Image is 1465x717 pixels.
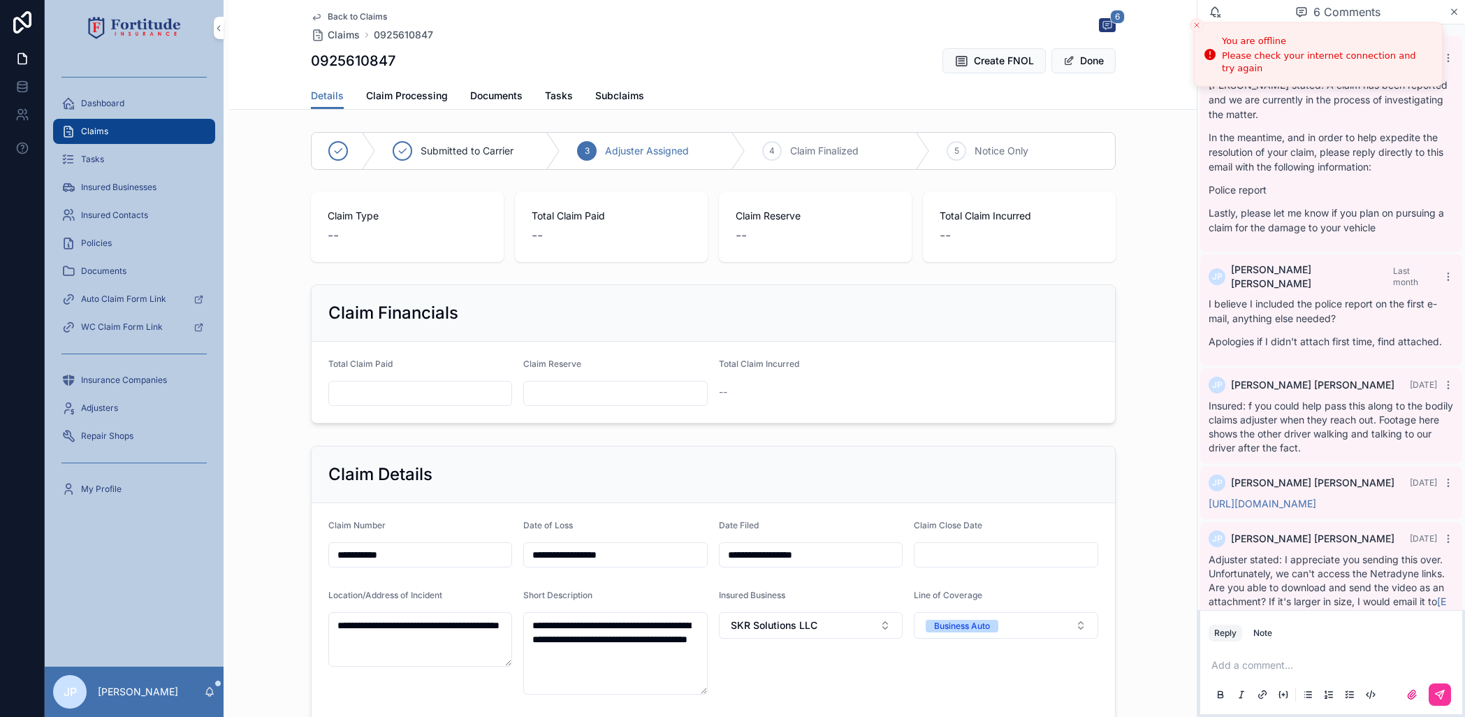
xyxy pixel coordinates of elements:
span: [PERSON_NAME] [PERSON_NAME] [1231,476,1394,490]
span: Adjusters [81,403,118,414]
p: I believe I included the police report on the first e-mail, anything else needed? [1209,296,1454,326]
span: Adjuster Assigned [605,144,689,158]
span: JP [1212,379,1223,391]
span: Claim Processing [366,89,448,103]
span: Claim Reserve [523,358,581,369]
a: Back to Claims [311,11,387,22]
span: 5 [954,145,959,157]
span: 3 [585,145,590,157]
span: Total Claim Incurred [940,209,1099,223]
p: Police report [1209,182,1454,197]
span: [PERSON_NAME] [PERSON_NAME] [1231,532,1394,546]
span: [DATE] [1410,477,1437,488]
a: Adjusters [53,396,215,421]
span: Policies [81,238,112,249]
a: Insured Businesses [53,175,215,200]
div: scrollable content [45,56,224,520]
span: JP [1212,271,1223,282]
a: Claims [311,28,360,42]
span: 6 Comments [1313,3,1380,20]
button: Done [1051,48,1116,73]
span: Claim Reserve [736,209,895,223]
span: -- [532,226,543,245]
span: Dashboard [81,98,124,109]
span: My Profile [81,484,122,495]
a: Claim Processing [366,83,448,111]
span: JP [1212,533,1223,544]
a: Dashboard [53,91,215,116]
button: Create FNOL [942,48,1046,73]
a: Repair Shops [53,423,215,449]
div: Business Auto [934,620,990,632]
span: Back to Claims [328,11,387,22]
p: [PERSON_NAME] stated: A claim has been reported and we are currently in the process of investigat... [1209,78,1454,122]
span: Claim Close Date [914,520,982,530]
span: Auto Claim Form Link [81,294,166,305]
span: JP [1212,477,1223,488]
a: Insured Contacts [53,203,215,228]
span: Total Claim Paid [532,209,691,223]
span: Subclaims [595,89,644,103]
span: Claim Type [328,209,487,223]
div: You are offline [1222,34,1431,48]
span: -- [719,385,727,399]
p: Lastly, please let me know if you plan on pursuing a claim for the damage to your vehicle [1209,205,1454,235]
span: 6 [1110,10,1125,24]
span: -- [736,226,747,245]
span: Short Description [523,590,592,600]
a: My Profile [53,477,215,502]
a: Claims [53,119,215,144]
span: SKR Solutions LLC [731,618,817,632]
a: Tasks [53,147,215,172]
h1: 0925610847 [311,51,395,71]
a: Details [311,83,344,110]
button: Select Button [914,612,1098,639]
span: Documents [81,266,126,277]
span: Insurance Companies [81,375,167,386]
span: Submitted to Carrier [421,144,513,158]
a: Tasks [545,83,573,111]
span: Create FNOL [974,54,1034,68]
span: [DATE] [1410,533,1437,544]
span: -- [328,226,339,245]
a: [URL][DOMAIN_NAME] [1209,498,1316,509]
span: JP [64,683,77,700]
span: [PERSON_NAME] [PERSON_NAME] [1231,263,1393,291]
span: [DATE] [1410,379,1437,390]
span: Last month [1393,266,1418,287]
a: Policies [53,231,215,256]
p: Apologies if I didn't attach first time, find attached. [1209,334,1454,349]
div: Please check your internet connection and try again [1222,50,1431,75]
span: Line of Coverage [914,590,982,600]
span: Insured Contacts [81,210,148,221]
span: Date of Loss [523,520,573,530]
a: Insurance Companies [53,368,215,393]
span: Tasks [81,154,104,165]
span: [PERSON_NAME] [PERSON_NAME] [1231,378,1394,392]
h2: Claim Financials [328,302,458,324]
button: Select Button [719,612,903,639]
span: WC Claim Form Link [81,321,163,333]
span: Details [311,89,344,103]
span: Claims [328,28,360,42]
a: Documents [53,259,215,284]
a: 0925610847 [374,28,433,42]
span: Insured Business [719,590,785,600]
span: Tasks [545,89,573,103]
span: Insured: f you could help pass this along to the bodily claims adjuster when they reach out. Foot... [1209,400,1453,454]
span: Claim Finalized [790,144,859,158]
button: Note [1248,625,1278,642]
span: Adjuster stated: I appreciate you sending this over. Unfortunately, we can't access the Netradyne... [1209,553,1452,663]
span: Notice Only [975,144,1028,158]
a: Auto Claim Form Link [53,287,215,312]
p: In the meantime, and in order to help expedite the resolution of your claim, please reply directl... [1209,130,1454,174]
span: Insured Businesses [81,182,156,193]
span: Date Filed [719,520,759,530]
button: Close toast [1190,18,1204,32]
span: -- [940,226,951,245]
div: Note [1253,628,1272,639]
button: 6 [1099,18,1116,35]
img: App logo [88,17,181,39]
span: Repair Shops [81,430,133,442]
